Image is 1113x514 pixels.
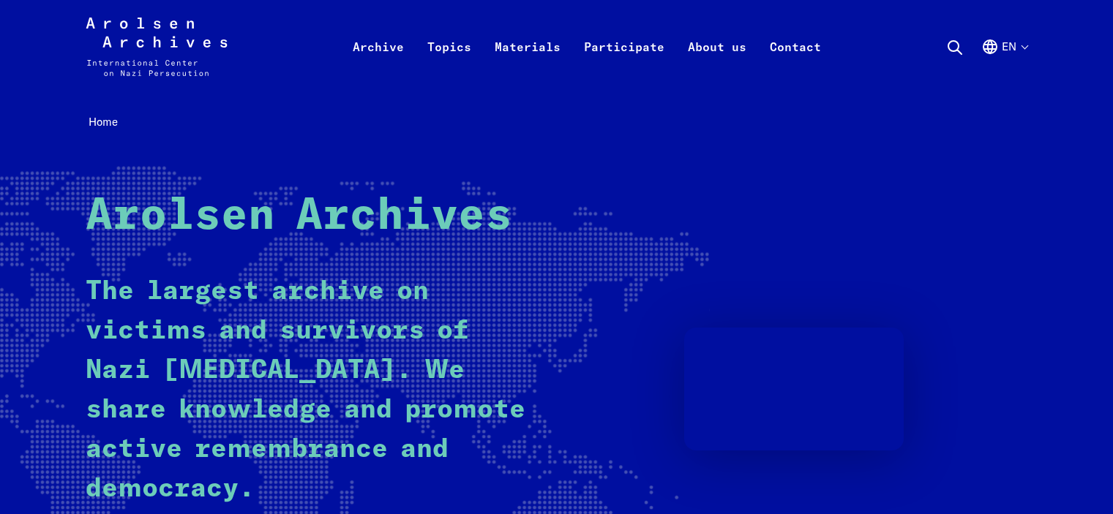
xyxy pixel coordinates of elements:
[86,272,531,509] p: The largest archive on victims and survivors of Nazi [MEDICAL_DATA]. We share knowledge and promo...
[416,35,483,94] a: Topics
[758,35,833,94] a: Contact
[86,194,512,238] strong: Arolsen Archives
[981,38,1027,91] button: English, language selection
[89,115,118,129] span: Home
[483,35,572,94] a: Materials
[341,18,833,76] nav: Primary
[86,111,1028,134] nav: Breadcrumb
[572,35,676,94] a: Participate
[341,35,416,94] a: Archive
[676,35,758,94] a: About us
